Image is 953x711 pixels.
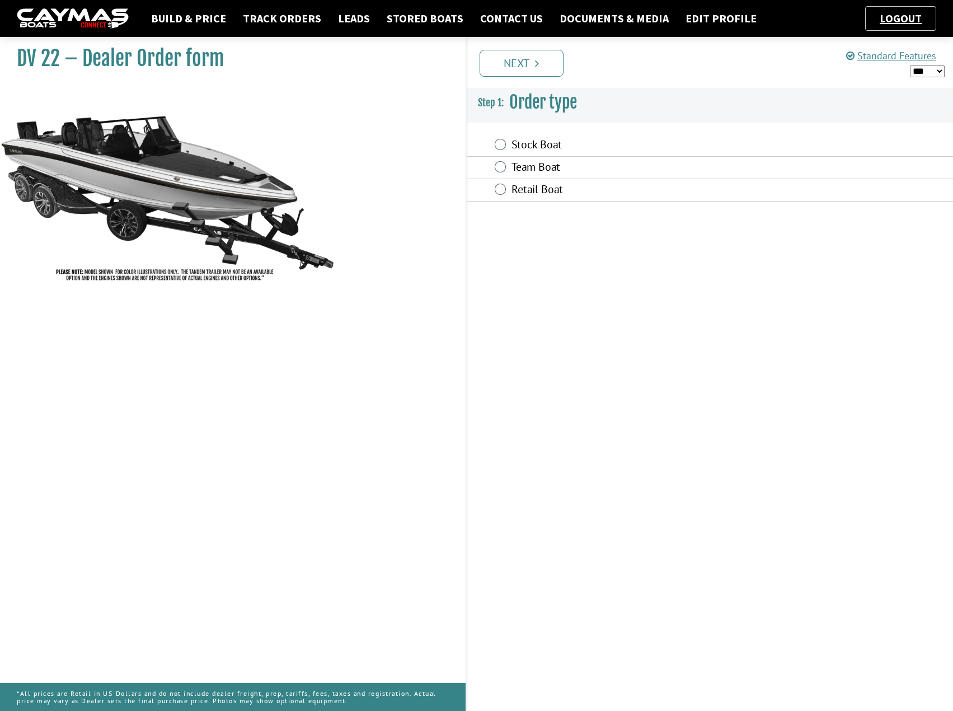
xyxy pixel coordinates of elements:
a: Stored Boats [381,11,469,26]
a: Documents & Media [554,11,674,26]
label: Retail Boat [511,183,777,199]
p: *All prices are Retail in US Dollars and do not include dealer freight, prep, tariffs, fees, taxe... [17,684,449,710]
h1: DV 22 – Dealer Order form [17,46,438,71]
a: Track Orders [237,11,327,26]
a: Logout [874,11,927,25]
label: Team Boat [511,160,777,176]
a: Standard Features [846,49,936,62]
a: Edit Profile [680,11,762,26]
a: Contact Us [475,11,548,26]
label: Stock Boat [511,138,777,154]
img: caymas-dealer-connect-2ed40d3bc7270c1d8d7ffb4b79bf05adc795679939227970def78ec6f6c03838.gif [17,8,129,29]
a: Next [480,50,564,77]
a: Build & Price [145,11,232,26]
a: Leads [332,11,375,26]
